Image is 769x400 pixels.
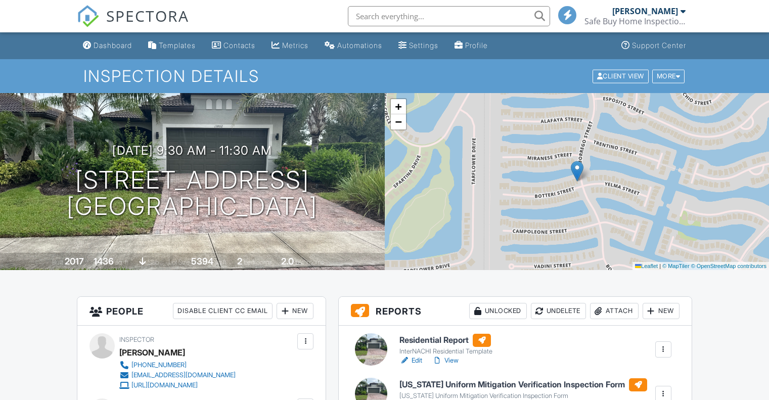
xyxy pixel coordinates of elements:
[321,36,386,55] a: Automations (Basic)
[643,303,680,319] div: New
[612,6,678,16] div: [PERSON_NAME]
[215,258,228,266] span: sq.ft.
[94,256,114,266] div: 1436
[590,303,639,319] div: Attach
[584,16,686,26] div: Safe Buy Home Inspections llc
[131,371,236,379] div: [EMAIL_ADDRESS][DOMAIN_NAME]
[119,336,154,343] span: Inspector
[571,161,583,182] img: Marker
[399,378,647,391] h6: [US_STATE] Uniform Mitigation Verification Inspection Form
[295,258,324,266] span: bathrooms
[391,114,406,129] a: Zoom out
[244,258,272,266] span: bedrooms
[337,41,382,50] div: Automations
[659,263,661,269] span: |
[173,303,273,319] div: Disable Client CC Email
[237,256,242,266] div: 2
[339,297,692,326] h3: Reports
[159,41,196,50] div: Templates
[394,36,442,55] a: Settings
[348,6,550,26] input: Search everything...
[77,297,326,326] h3: People
[399,355,422,366] a: Edit
[106,5,189,26] span: SPECTORA
[83,67,686,85] h1: Inspection Details
[77,5,99,27] img: The Best Home Inspection Software - Spectora
[281,256,294,266] div: 2.0
[131,381,198,389] div: [URL][DOMAIN_NAME]
[391,99,406,114] a: Zoom in
[399,347,492,355] div: InterNACHI Residential Template
[79,36,136,55] a: Dashboard
[399,334,492,356] a: Residential Report InterNACHI Residential Template
[691,263,766,269] a: © OpenStreetMap contributors
[67,167,318,220] h1: [STREET_ADDRESS] [GEOGRAPHIC_DATA]
[282,41,308,50] div: Metrics
[168,258,190,266] span: Lot Size
[52,258,63,266] span: Built
[617,36,690,55] a: Support Center
[632,41,686,50] div: Support Center
[119,370,236,380] a: [EMAIL_ADDRESS][DOMAIN_NAME]
[112,144,272,157] h3: [DATE] 9:30 am - 11:30 am
[652,69,685,83] div: More
[223,41,255,50] div: Contacts
[531,303,586,319] div: Undelete
[208,36,259,55] a: Contacts
[267,36,312,55] a: Metrics
[662,263,690,269] a: © MapTiler
[65,256,84,266] div: 2017
[395,115,401,128] span: −
[115,258,129,266] span: sq. ft.
[450,36,492,55] a: Company Profile
[191,256,213,266] div: 5394
[432,355,459,366] a: View
[131,361,187,369] div: [PHONE_NUMBER]
[399,334,492,347] h6: Residential Report
[277,303,313,319] div: New
[592,72,651,79] a: Client View
[469,303,527,319] div: Unlocked
[409,41,438,50] div: Settings
[148,258,159,266] span: slab
[119,360,236,370] a: [PHONE_NUMBER]
[635,263,658,269] a: Leaflet
[465,41,488,50] div: Profile
[395,100,401,113] span: +
[77,14,189,35] a: SPECTORA
[144,36,200,55] a: Templates
[593,69,649,83] div: Client View
[119,380,236,390] a: [URL][DOMAIN_NAME]
[94,41,132,50] div: Dashboard
[399,392,647,400] div: [US_STATE] Uniform Mitigation Verification Inspection Form
[119,345,185,360] div: [PERSON_NAME]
